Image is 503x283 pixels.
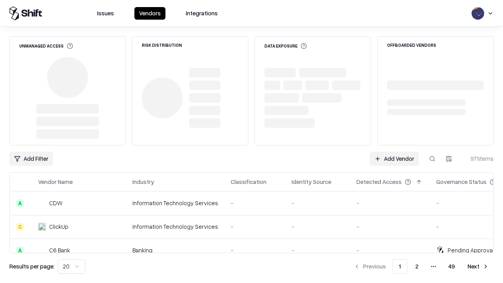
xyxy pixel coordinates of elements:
div: A [16,199,24,207]
div: Governance Status [436,178,486,186]
div: Banking [132,246,218,254]
button: Next [463,259,494,274]
button: 1 [392,259,408,274]
button: Integrations [181,7,222,20]
div: Identity Source [292,178,331,186]
div: Risk Distribution [142,43,182,47]
div: - [231,246,279,254]
div: Vendor Name [38,178,73,186]
nav: pagination [349,259,494,274]
p: Results per page: [9,262,55,270]
img: C6 Bank [38,246,46,254]
div: - [356,246,424,254]
div: A [16,246,24,254]
div: Offboarded Vendors [387,43,436,47]
div: C6 Bank [49,246,70,254]
a: Add Vendor [370,152,419,166]
div: Unmanaged Access [19,43,73,49]
div: Pending Approval [448,246,494,254]
div: - [231,222,279,231]
div: CDW [49,199,62,207]
div: Detected Access [356,178,402,186]
div: - [292,222,344,231]
div: - [356,199,424,207]
div: C [16,223,24,231]
div: 971 items [462,154,494,163]
div: - [292,199,344,207]
div: Industry [132,178,154,186]
div: ClickUp [49,222,68,231]
div: - [292,246,344,254]
img: ClickUp [38,223,46,231]
button: Vendors [134,7,165,20]
button: Add Filter [9,152,53,166]
div: Data Exposure [264,43,307,49]
div: Classification [231,178,266,186]
button: Issues [92,7,119,20]
button: 2 [409,259,425,274]
div: Information Technology Services [132,222,218,231]
div: Information Technology Services [132,199,218,207]
img: CDW [38,199,46,207]
div: - [356,222,424,231]
button: 49 [442,259,461,274]
div: - [231,199,279,207]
